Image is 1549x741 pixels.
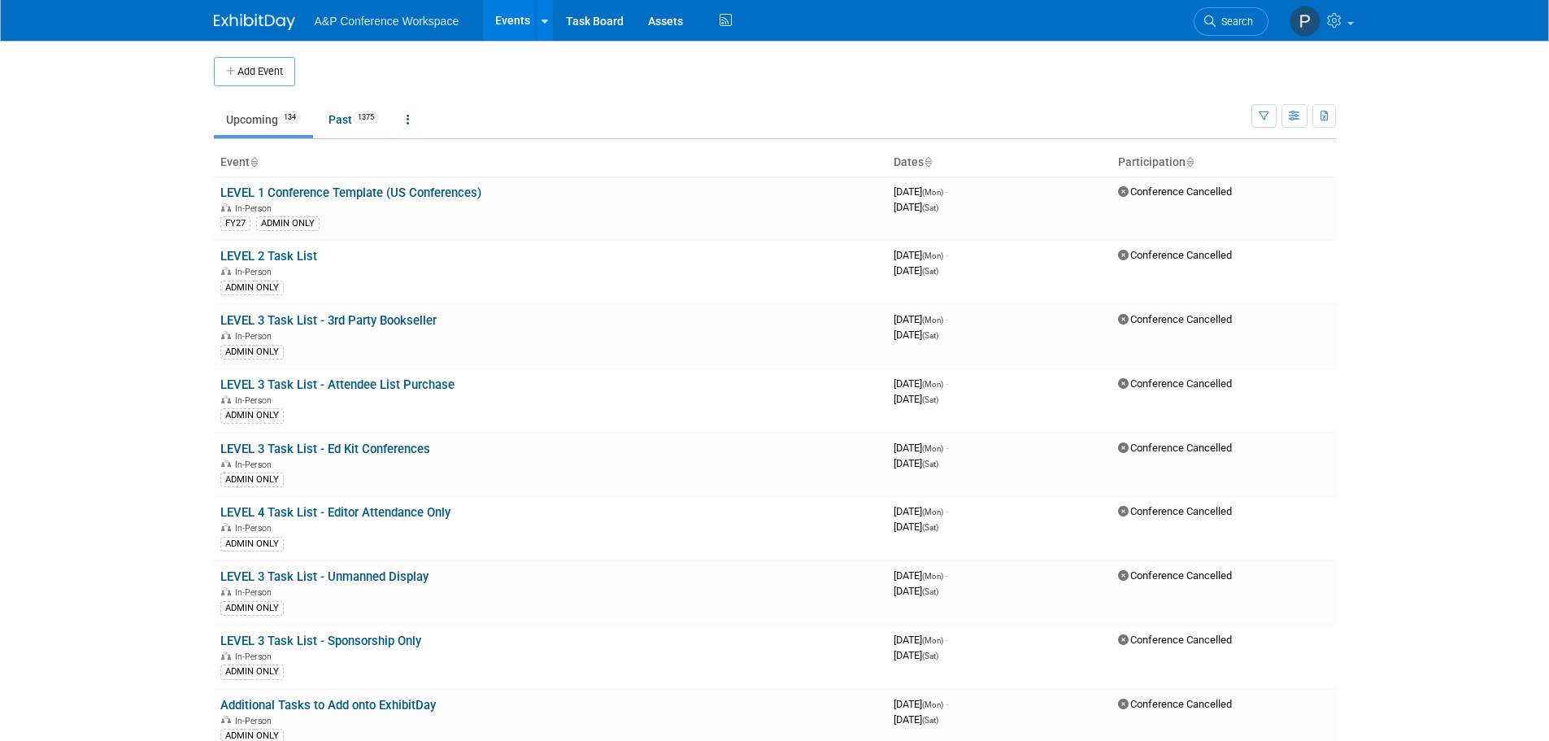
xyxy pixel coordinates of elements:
[353,111,379,124] span: 1375
[221,587,231,595] img: In-Person Event
[235,267,276,277] span: In-Person
[922,652,938,660] span: (Sat)
[922,316,943,325] span: (Mon)
[922,251,943,260] span: (Mon)
[220,505,450,520] a: LEVEL 4 Task List - Editor Attendance Only
[894,201,938,213] span: [DATE]
[221,460,231,468] img: In-Person Event
[220,569,429,584] a: LEVEL 3 Task List - Unmanned Display
[220,601,284,616] div: ADMIN ONLY
[220,377,455,392] a: LEVEL 3 Task List - Attendee List Purchase
[235,331,276,342] span: In-Person
[946,185,948,198] span: -
[235,460,276,470] span: In-Person
[922,331,938,340] span: (Sat)
[894,393,938,405] span: [DATE]
[922,460,938,469] span: (Sat)
[922,508,943,517] span: (Mon)
[894,713,938,726] span: [DATE]
[220,281,284,295] div: ADMIN ONLY
[315,15,459,28] span: A&P Conference Workspace
[221,267,231,275] img: In-Person Event
[946,698,948,710] span: -
[220,537,284,551] div: ADMIN ONLY
[894,698,948,710] span: [DATE]
[220,249,317,264] a: LEVEL 2 Task List
[1118,698,1232,710] span: Conference Cancelled
[316,104,391,135] a: Past1375
[1118,442,1232,454] span: Conference Cancelled
[220,408,284,423] div: ADMIN ONLY
[922,395,938,404] span: (Sat)
[250,155,258,168] a: Sort by Event Name
[220,313,437,328] a: LEVEL 3 Task List - 3rd Party Bookseller
[279,111,301,124] span: 134
[946,249,948,261] span: -
[894,634,948,646] span: [DATE]
[214,104,313,135] a: Upcoming134
[1118,185,1232,198] span: Conference Cancelled
[946,313,948,325] span: -
[1118,569,1232,582] span: Conference Cancelled
[887,149,1112,177] th: Dates
[922,716,938,725] span: (Sat)
[235,523,276,534] span: In-Person
[894,313,948,325] span: [DATE]
[894,249,948,261] span: [DATE]
[894,649,938,661] span: [DATE]
[235,652,276,662] span: In-Person
[220,216,250,231] div: FY27
[894,569,948,582] span: [DATE]
[894,442,948,454] span: [DATE]
[922,444,943,453] span: (Mon)
[1194,7,1268,36] a: Search
[221,652,231,660] img: In-Person Event
[214,149,887,177] th: Event
[922,700,943,709] span: (Mon)
[946,442,948,454] span: -
[1118,313,1232,325] span: Conference Cancelled
[221,395,231,403] img: In-Person Event
[894,185,948,198] span: [DATE]
[221,331,231,339] img: In-Person Event
[1118,505,1232,517] span: Conference Cancelled
[1186,155,1194,168] a: Sort by Participation Type
[235,716,276,726] span: In-Person
[214,14,295,30] img: ExhibitDay
[220,698,436,713] a: Additional Tasks to Add onto ExhibitDay
[922,587,938,596] span: (Sat)
[894,264,938,277] span: [DATE]
[220,185,481,200] a: LEVEL 1 Conference Template (US Conferences)
[922,636,943,645] span: (Mon)
[894,377,948,390] span: [DATE]
[946,569,948,582] span: -
[924,155,932,168] a: Sort by Start Date
[1290,6,1321,37] img: Phoebe Murphy-Dunn
[922,572,943,581] span: (Mon)
[235,395,276,406] span: In-Person
[220,473,284,487] div: ADMIN ONLY
[220,665,284,679] div: ADMIN ONLY
[894,329,938,341] span: [DATE]
[922,267,938,276] span: (Sat)
[221,523,231,531] img: In-Person Event
[221,203,231,211] img: In-Person Event
[221,716,231,724] img: In-Person Event
[946,634,948,646] span: -
[220,442,430,456] a: LEVEL 3 Task List - Ed Kit Conferences
[894,521,938,533] span: [DATE]
[235,203,276,214] span: In-Person
[922,188,943,197] span: (Mon)
[946,505,948,517] span: -
[1118,249,1232,261] span: Conference Cancelled
[946,377,948,390] span: -
[1118,377,1232,390] span: Conference Cancelled
[894,457,938,469] span: [DATE]
[922,203,938,212] span: (Sat)
[220,345,284,360] div: ADMIN ONLY
[256,216,320,231] div: ADMIN ONLY
[894,505,948,517] span: [DATE]
[235,587,276,598] span: In-Person
[220,634,421,648] a: LEVEL 3 Task List - Sponsorship Only
[214,57,295,86] button: Add Event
